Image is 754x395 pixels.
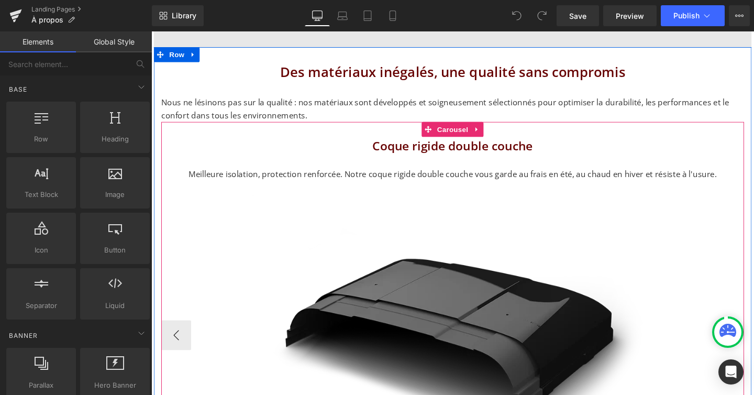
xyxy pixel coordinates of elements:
span: Button [83,245,147,256]
span: Row [16,17,37,32]
span: Row [9,134,73,145]
span: Liquid [83,300,147,311]
span: Banner [8,331,39,341]
span: Icon [9,245,73,256]
span: Preview [616,10,644,21]
a: Tablet [355,5,380,26]
span: Save [569,10,586,21]
button: More [729,5,750,26]
a: Desktop [305,5,330,26]
p: Nous ne lésinons pas sur la qualité : nos matériaux sont développés et soigneusement sélectionnés... [10,69,623,95]
button: Publish [661,5,725,26]
span: Publish [673,12,700,20]
span: Separator [9,300,73,311]
span: Hero Banner [83,380,147,391]
span: Carousel [298,95,336,111]
span: Heading [83,134,147,145]
span: Base [8,84,28,94]
a: Mobile [380,5,405,26]
span: Library [172,11,196,20]
button: Redo [531,5,552,26]
span: À propos [31,16,63,24]
p: Meilleure isolation, protection renforcée. Notre coque rigide double couche vous garde au frais e... [10,144,623,158]
span: Image [83,189,147,200]
h3: Coque rigide double couche [10,111,623,130]
span: Text Block [9,189,73,200]
a: Laptop [330,5,355,26]
span: Parallax [9,380,73,391]
a: Preview [603,5,657,26]
a: Landing Pages [31,5,152,14]
a: Expand / Collapse [336,95,349,111]
h2: Des matériaux inégalés, une qualité sans compromis [10,32,623,54]
a: New Library [152,5,204,26]
a: Expand / Collapse [37,17,51,32]
button: Undo [506,5,527,26]
a: Global Style [76,31,152,52]
div: Open Intercom Messenger [718,359,744,385]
